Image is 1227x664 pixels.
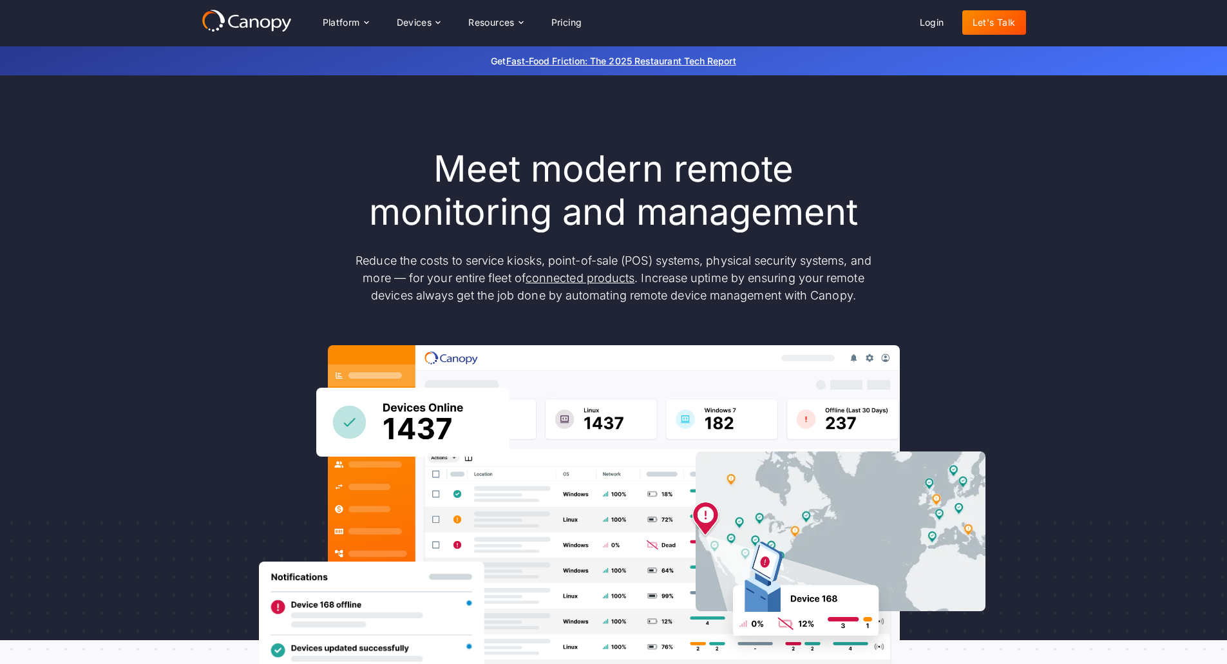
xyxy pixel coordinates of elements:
a: Let's Talk [962,10,1026,35]
a: connected products [526,271,634,285]
a: Pricing [541,10,593,35]
div: Devices [397,18,432,27]
p: Get [298,54,929,68]
img: Canopy sees how many devices are online [316,388,509,457]
div: Resources [468,18,515,27]
div: Platform [323,18,360,27]
a: Login [909,10,955,35]
a: Fast-Food Friction: The 2025 Restaurant Tech Report [506,55,736,66]
div: Devices [386,10,451,35]
h1: Meet modern remote monitoring and management [343,147,884,234]
div: Resources [458,10,533,35]
div: Platform [312,10,379,35]
p: Reduce the costs to service kiosks, point-of-sale (POS) systems, physical security systems, and m... [343,252,884,304]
